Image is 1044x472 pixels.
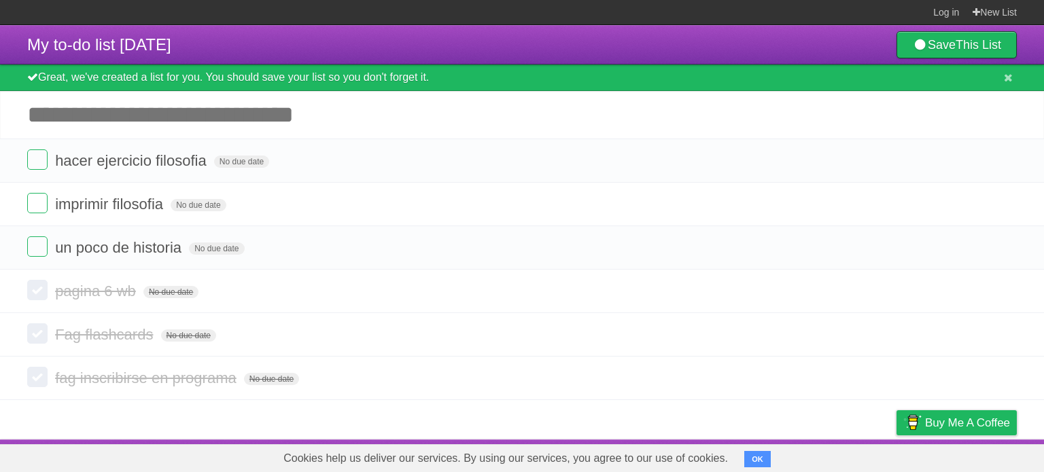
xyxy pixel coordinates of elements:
[143,286,198,298] span: No due date
[55,196,167,213] span: imprimir filosofia
[925,411,1010,435] span: Buy me a coffee
[879,443,914,469] a: Privacy
[27,193,48,213] label: Done
[270,445,742,472] span: Cookies help us deliver our services. By using our services, you agree to our use of cookies.
[161,329,216,342] span: No due date
[897,31,1017,58] a: SaveThis List
[761,443,816,469] a: Developers
[55,239,185,256] span: un poco de historia
[55,369,240,386] span: fag inscribirse en programa
[27,236,48,257] label: Done
[744,451,771,467] button: OK
[27,149,48,170] label: Done
[55,326,156,343] span: Fag flashcards
[931,443,1017,469] a: Suggest a feature
[27,323,48,344] label: Done
[27,367,48,387] label: Done
[716,443,744,469] a: About
[833,443,863,469] a: Terms
[55,283,139,299] span: pagina 6 wb
[27,280,48,300] label: Done
[27,35,171,54] span: My to-do list [DATE]
[214,156,269,168] span: No due date
[956,38,1001,52] b: This List
[903,411,922,434] img: Buy me a coffee
[244,373,299,385] span: No due date
[55,152,210,169] span: hacer ejercicio filosofia
[189,242,244,255] span: No due date
[171,199,226,211] span: No due date
[897,410,1017,435] a: Buy me a coffee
